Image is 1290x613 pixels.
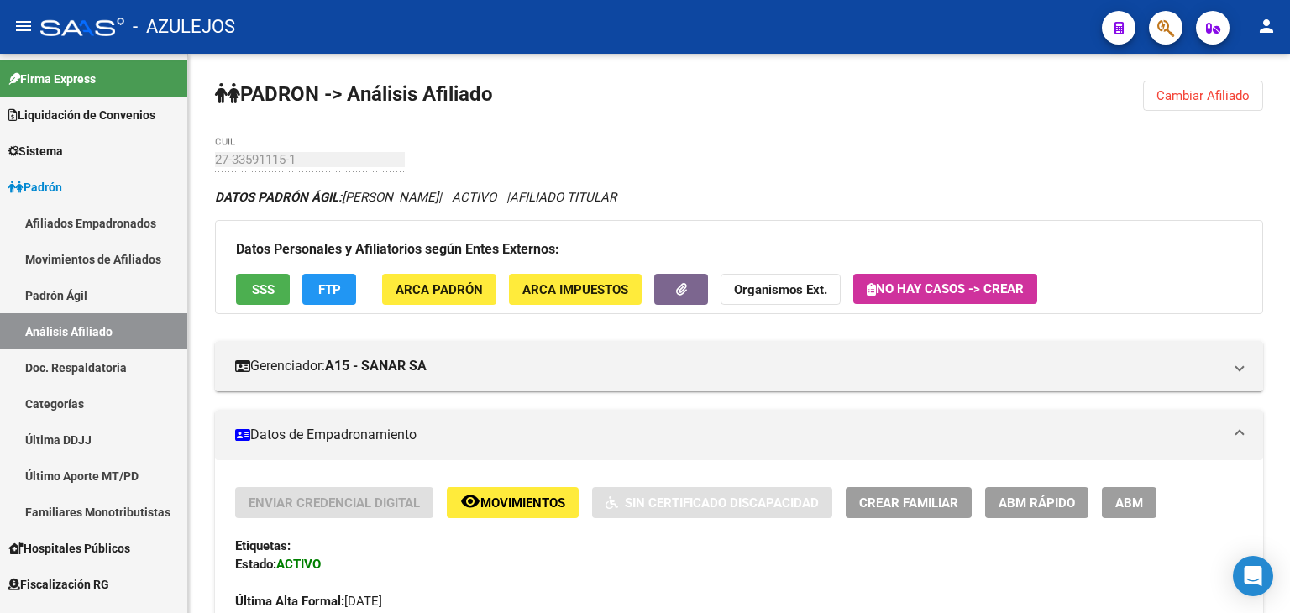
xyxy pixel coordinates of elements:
[625,495,819,511] span: Sin Certificado Discapacidad
[480,495,565,511] span: Movimientos
[510,190,616,205] span: AFILIADO TITULAR
[236,238,1242,261] h3: Datos Personales y Afiliatorios según Entes Externos:
[8,142,63,160] span: Sistema
[592,487,832,518] button: Sin Certificado Discapacidad
[215,190,616,205] i: | ACTIVO |
[1143,81,1263,111] button: Cambiar Afiliado
[509,274,642,305] button: ARCA Impuestos
[999,495,1075,511] span: ABM Rápido
[235,594,344,609] strong: Última Alta Formal:
[985,487,1088,518] button: ABM Rápido
[325,357,427,375] strong: A15 - SANAR SA
[734,282,827,297] strong: Organismos Ext.
[235,538,291,553] strong: Etiquetas:
[215,410,1263,460] mat-expansion-panel-header: Datos de Empadronamiento
[859,495,958,511] span: Crear Familiar
[853,274,1037,304] button: No hay casos -> Crear
[215,82,493,106] strong: PADRON -> Análisis Afiliado
[13,16,34,36] mat-icon: menu
[235,594,382,609] span: [DATE]
[249,495,420,511] span: Enviar Credencial Digital
[318,282,341,297] span: FTP
[215,190,438,205] span: [PERSON_NAME]
[396,282,483,297] span: ARCA Padrón
[215,190,342,205] strong: DATOS PADRÓN ÁGIL:
[8,575,109,594] span: Fiscalización RG
[382,274,496,305] button: ARCA Padrón
[867,281,1024,296] span: No hay casos -> Crear
[522,282,628,297] span: ARCA Impuestos
[236,274,290,305] button: SSS
[8,539,130,558] span: Hospitales Públicos
[302,274,356,305] button: FTP
[721,274,841,305] button: Organismos Ext.
[235,557,276,572] strong: Estado:
[235,426,1223,444] mat-panel-title: Datos de Empadronamiento
[276,557,321,572] strong: ACTIVO
[8,106,155,124] span: Liquidación de Convenios
[133,8,235,45] span: - AZULEJOS
[846,487,972,518] button: Crear Familiar
[8,178,62,196] span: Padrón
[1115,495,1143,511] span: ABM
[252,282,275,297] span: SSS
[235,487,433,518] button: Enviar Credencial Digital
[235,357,1223,375] mat-panel-title: Gerenciador:
[447,487,579,518] button: Movimientos
[215,341,1263,391] mat-expansion-panel-header: Gerenciador:A15 - SANAR SA
[8,70,96,88] span: Firma Express
[1233,556,1273,596] div: Open Intercom Messenger
[1256,16,1277,36] mat-icon: person
[1156,88,1250,103] span: Cambiar Afiliado
[460,491,480,511] mat-icon: remove_red_eye
[1102,487,1156,518] button: ABM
